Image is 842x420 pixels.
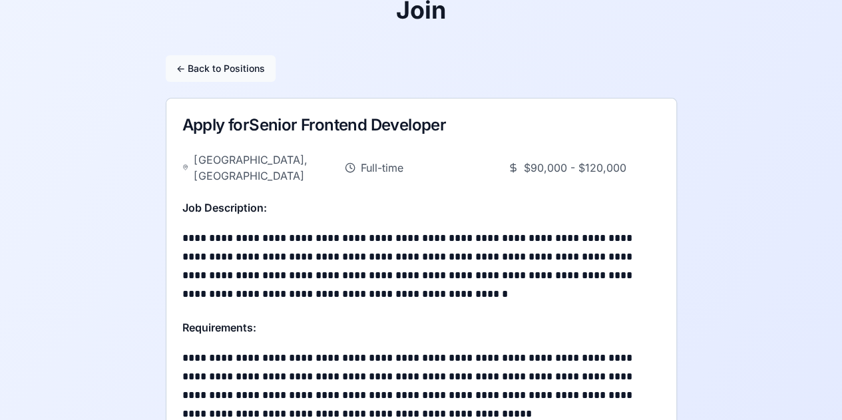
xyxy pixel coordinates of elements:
[182,200,660,216] h4: Job Description:
[166,55,276,82] button: ← Back to Positions
[361,160,403,176] span: Full-time
[194,152,334,184] span: [GEOGRAPHIC_DATA], [GEOGRAPHIC_DATA]
[182,319,660,335] h4: Requirements:
[524,160,626,176] span: $90,000 - $120,000
[182,114,660,136] div: Apply for Senior Frontend Developer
